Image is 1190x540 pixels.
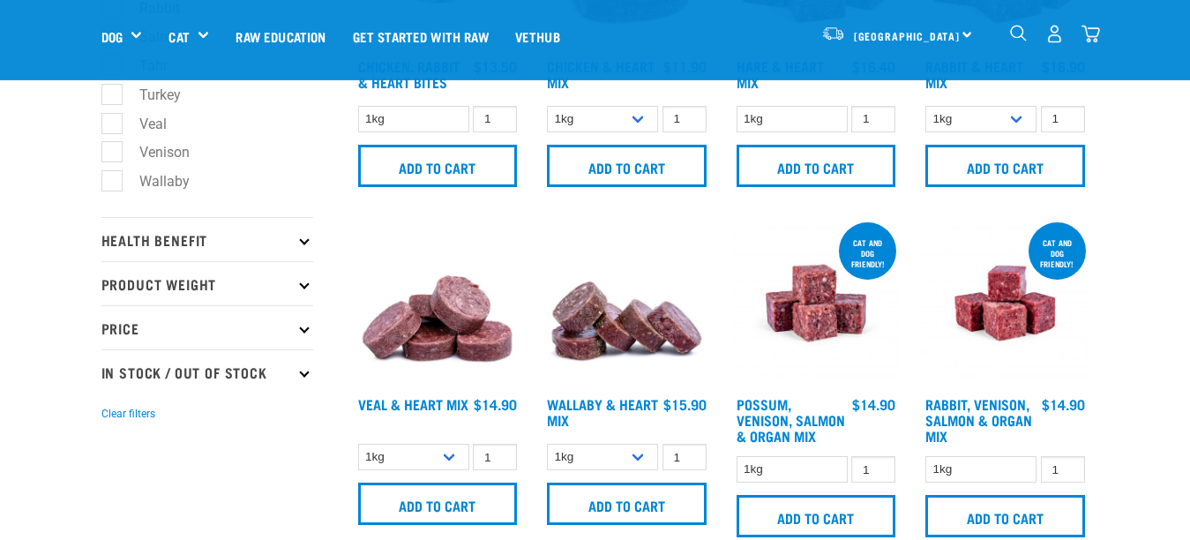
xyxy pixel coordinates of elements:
a: Chicken, Rabbit & Heart Bites [358,62,460,86]
p: Product Weight [101,261,313,305]
img: user.png [1045,25,1064,43]
img: Rabbit Venison Salmon Organ 1688 [921,219,1089,387]
img: Possum Venison Salmon Organ 1626 [732,219,901,387]
label: Turkey [111,84,188,106]
input: Add to cart [737,145,896,187]
input: 1 [473,444,517,471]
div: $14.90 [474,396,517,412]
button: Clear filters [101,406,155,422]
label: Veal [111,113,174,135]
a: Cat [168,26,189,47]
a: Hare & Heart Mix [737,62,824,86]
input: 1 [473,106,517,133]
input: 1 [662,444,707,471]
input: 1 [1041,456,1085,484]
p: Health Benefit [101,217,313,261]
a: Wallaby & Heart Mix [547,400,658,424]
a: Possum, Venison, Salmon & Organ Mix [737,400,845,439]
input: 1 [851,106,895,133]
input: Add to cart [925,145,1085,187]
input: Add to cart [547,145,707,187]
a: Veal & Heart Mix [358,400,468,408]
div: $14.90 [852,396,895,412]
div: $15.90 [663,396,707,412]
span: [GEOGRAPHIC_DATA] [854,33,961,39]
input: Add to cart [925,495,1085,537]
label: Wallaby [111,170,197,192]
label: Venison [111,141,197,163]
input: Add to cart [737,495,896,537]
input: 1 [662,106,707,133]
div: cat and dog friendly! [839,229,896,277]
div: Cat and dog friendly! [1029,229,1086,277]
img: home-icon@2x.png [1081,25,1100,43]
input: Add to cart [358,145,518,187]
p: In Stock / Out Of Stock [101,349,313,394]
p: Price [101,305,313,349]
img: van-moving.png [821,26,845,41]
img: 1152 Veal Heart Medallions 01 [354,219,522,387]
input: Add to cart [358,483,518,525]
input: 1 [1041,106,1085,133]
a: Rabbit, Venison, Salmon & Organ Mix [925,400,1032,439]
a: Vethub [502,1,573,71]
img: 1093 Wallaby Heart Medallions 01 [543,219,711,387]
a: Raw Education [222,1,339,71]
div: $14.90 [1042,396,1085,412]
input: Add to cart [547,483,707,525]
a: Rabbit & Heart Mix [925,62,1023,86]
a: Chicken & Heart Mix [547,62,655,86]
a: Get started with Raw [340,1,502,71]
input: 1 [851,456,895,484]
a: Dog [101,26,123,47]
img: home-icon-1@2x.png [1010,25,1027,41]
